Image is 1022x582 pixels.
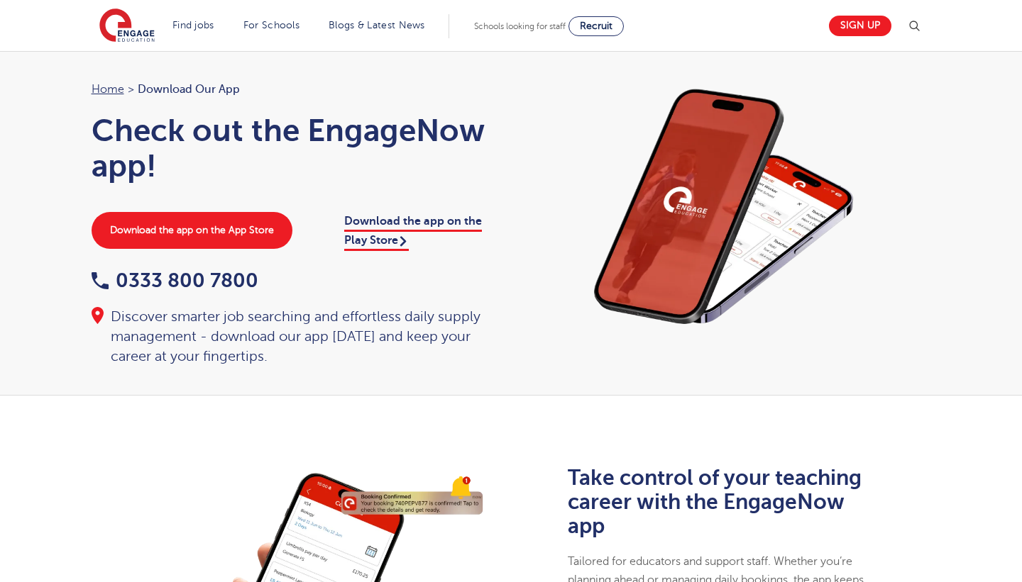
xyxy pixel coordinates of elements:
[243,20,300,30] a: For Schools
[92,307,498,366] div: Discover smarter job searching and effortless daily supply management - download our app [DATE] a...
[568,16,624,36] a: Recruit
[92,212,292,249] a: Download the app on the App Store
[92,113,498,184] h1: Check out the EngageNow app!
[172,20,214,30] a: Find jobs
[99,9,155,44] img: Engage Education
[92,80,498,99] nav: breadcrumb
[92,83,124,96] a: Home
[344,215,482,250] a: Download the app on the Play Store
[138,80,240,99] span: Download our app
[474,21,566,31] span: Schools looking for staff
[329,20,425,30] a: Blogs & Latest News
[829,16,891,36] a: Sign up
[92,269,258,291] a: 0333 800 7800
[128,83,134,96] span: >
[568,466,862,538] b: Take control of your teaching career with the EngageNow app
[580,21,612,31] span: Recruit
